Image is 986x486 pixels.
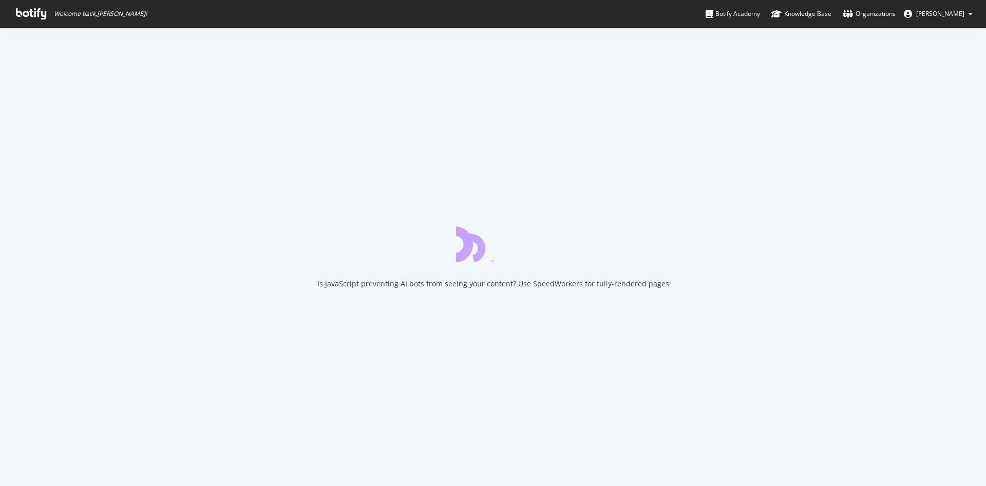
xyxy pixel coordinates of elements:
[771,9,831,19] div: Knowledge Base
[317,279,669,289] div: Is JavaScript preventing AI bots from seeing your content? Use SpeedWorkers for fully-rendered pages
[916,9,964,18] span: Matthieu Cocteau
[896,6,981,22] button: [PERSON_NAME]
[843,9,896,19] div: Organizations
[706,9,760,19] div: Botify Academy
[54,10,147,18] span: Welcome back, [PERSON_NAME] !
[456,225,530,262] div: animation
